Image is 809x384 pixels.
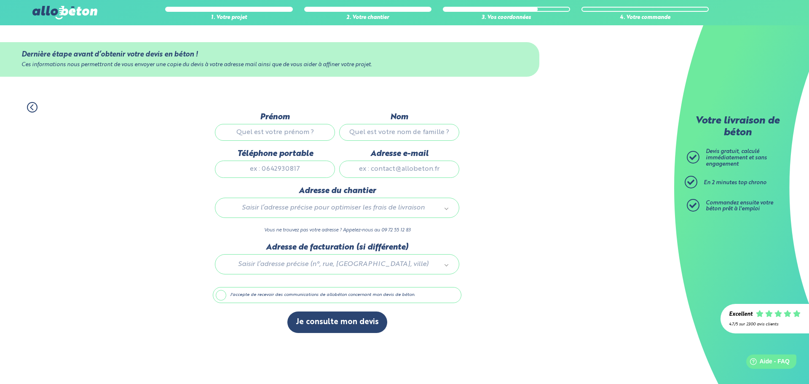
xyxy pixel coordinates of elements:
[581,15,709,21] div: 4. Votre commande
[215,149,335,158] label: Téléphone portable
[165,15,292,21] div: 1. Votre projet
[215,226,459,234] p: Vous ne trouvez pas votre adresse ? Appelez-nous au 09 72 55 12 83
[32,6,97,19] img: allobéton
[287,311,387,333] button: Je consulte mon devis
[339,113,459,122] label: Nom
[21,62,518,68] div: Ces informations nous permettront de vous envoyer une copie du devis à votre adresse mail ainsi q...
[734,351,800,375] iframe: Help widget launcher
[215,113,335,122] label: Prénom
[339,124,459,141] input: Quel est votre nom de famille ?
[215,124,335,141] input: Quel est votre prénom ?
[339,149,459,158] label: Adresse e-mail
[215,161,335,177] input: ex : 0642930817
[215,186,459,196] label: Adresse du chantier
[213,287,461,303] label: J'accepte de recevoir des communications de allobéton concernant mon devis de béton.
[21,51,518,59] div: Dernière étape avant d’obtenir votre devis en béton !
[339,161,459,177] input: ex : contact@allobeton.fr
[224,202,450,213] a: Saisir l’adresse précise pour optimiser les frais de livraison
[227,202,439,213] span: Saisir l’adresse précise pour optimiser les frais de livraison
[304,15,431,21] div: 2. Votre chantier
[443,15,570,21] div: 3. Vos coordonnées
